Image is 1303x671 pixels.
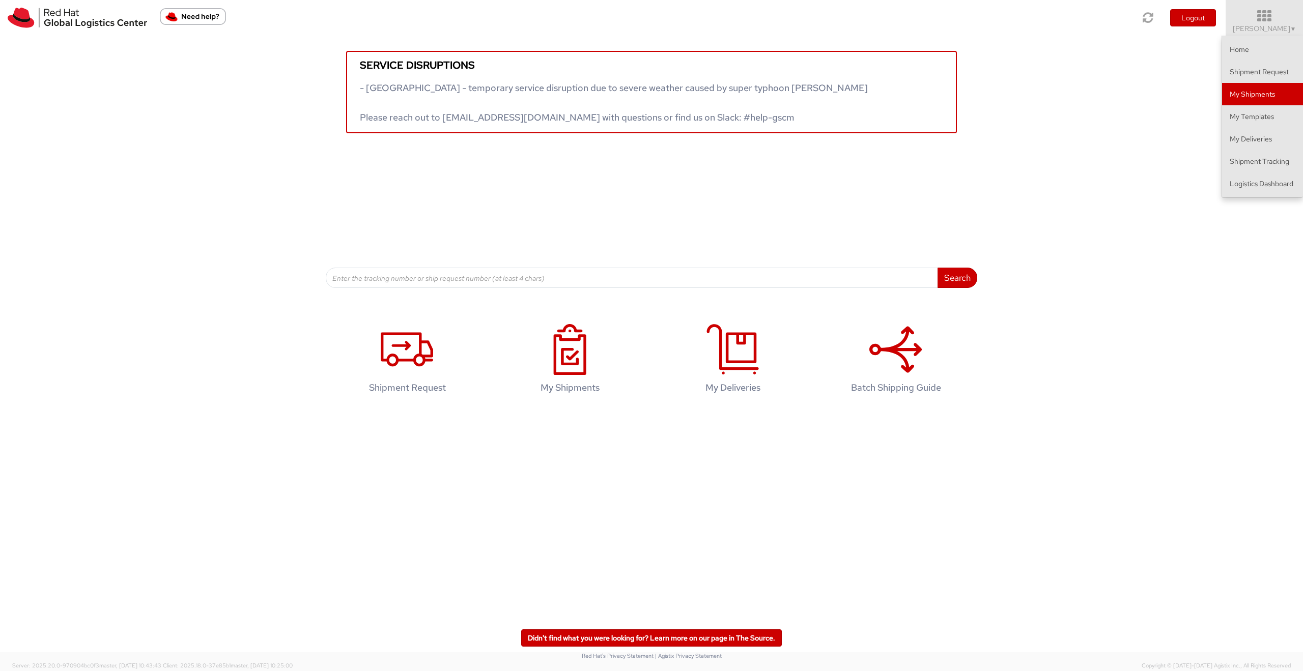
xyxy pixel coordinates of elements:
[582,652,654,659] a: Red Hat's Privacy Statement
[504,383,636,393] h4: My Shipments
[667,383,799,393] h4: My Deliveries
[231,662,293,669] span: master, [DATE] 10:25:00
[12,662,161,669] span: Server: 2025.20.0-970904bc0f3
[1222,150,1303,172] a: Shipment Tracking
[657,313,809,409] a: My Deliveries
[1222,128,1303,150] a: My Deliveries
[160,8,226,25] button: Need help?
[521,629,782,647] a: Didn't find what you were looking for? Learn more on our page in The Source.
[1222,83,1303,105] a: My Shipments
[655,652,722,659] a: | Agistix Privacy Statement
[819,313,972,409] a: Batch Shipping Guide
[1222,61,1303,83] a: Shipment Request
[346,51,957,133] a: Service disruptions - [GEOGRAPHIC_DATA] - temporary service disruption due to severe weather caus...
[1290,25,1296,33] span: ▼
[8,8,147,28] img: rh-logistics-00dfa346123c4ec078e1.svg
[938,268,977,288] button: Search
[331,313,484,409] a: Shipment Request
[494,313,646,409] a: My Shipments
[360,60,943,71] h5: Service disruptions
[360,82,868,123] span: - [GEOGRAPHIC_DATA] - temporary service disruption due to severe weather caused by super typhoon ...
[1222,38,1303,61] a: Home
[1233,24,1296,33] span: [PERSON_NAME]
[163,662,293,669] span: Client: 2025.18.0-37e85b1
[1222,105,1303,128] a: My Templates
[1170,9,1216,26] button: Logout
[99,662,161,669] span: master, [DATE] 10:43:43
[342,383,473,393] h4: Shipment Request
[1222,172,1303,195] a: Logistics Dashboard
[326,268,938,288] input: Enter the tracking number or ship request number (at least 4 chars)
[1142,662,1291,670] span: Copyright © [DATE]-[DATE] Agistix Inc., All Rights Reserved
[830,383,961,393] h4: Batch Shipping Guide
